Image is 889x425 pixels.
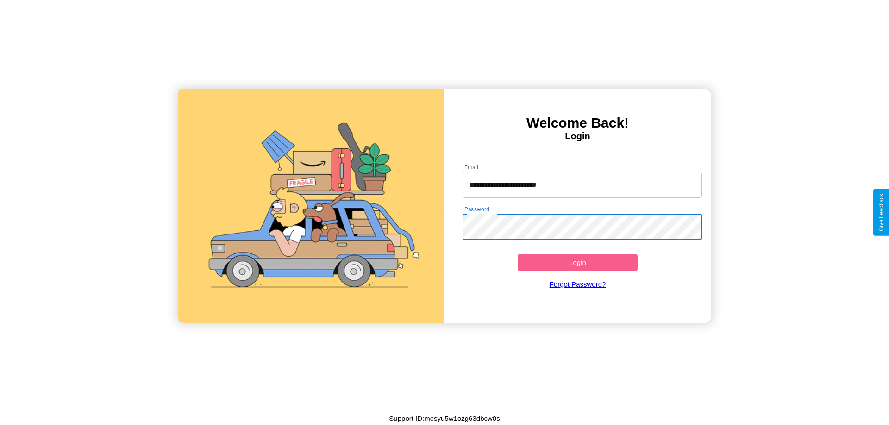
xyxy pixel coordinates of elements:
[878,194,884,231] div: Give Feedback
[444,131,711,142] h4: Login
[178,89,444,323] img: gif
[464,163,479,171] label: Email
[444,115,711,131] h3: Welcome Back!
[464,205,489,213] label: Password
[389,412,500,425] p: Support ID: mesyu5w1ozg63dbcw0s
[518,254,638,271] button: Login
[458,271,698,297] a: Forgot Password?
